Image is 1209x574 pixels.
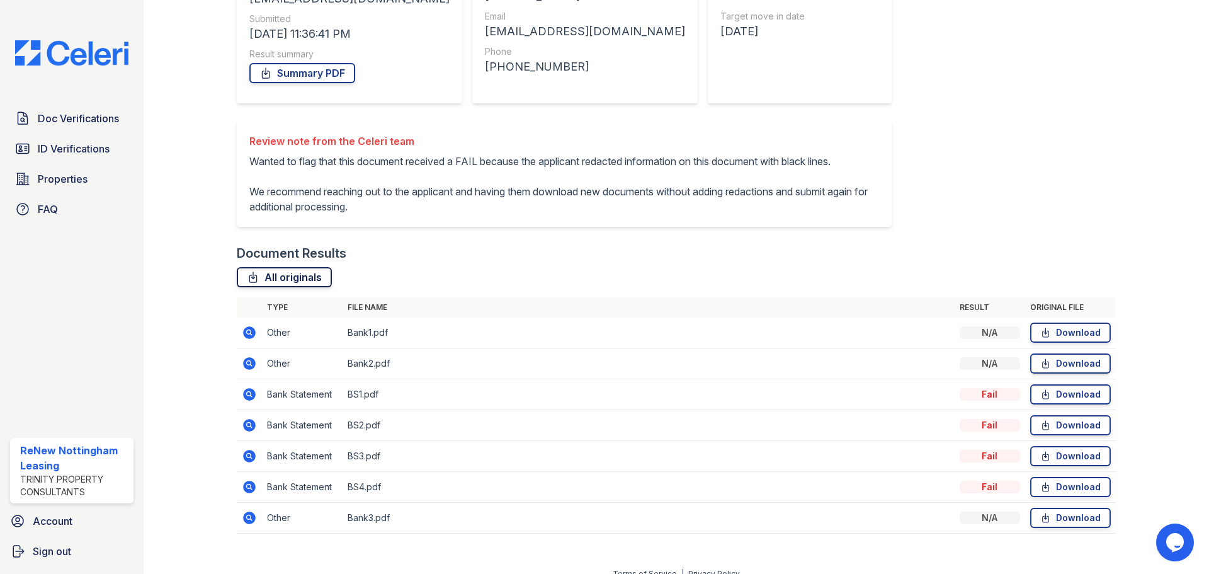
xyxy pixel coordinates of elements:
[343,410,955,441] td: BS2.pdf
[343,318,955,348] td: Bank1.pdf
[1030,508,1111,528] a: Download
[10,136,133,161] a: ID Verifications
[485,23,685,40] div: [EMAIL_ADDRESS][DOMAIN_NAME]
[343,441,955,472] td: BS3.pdf
[237,267,332,287] a: All originals
[1030,477,1111,497] a: Download
[38,202,58,217] span: FAQ
[720,10,879,23] div: Target move in date
[343,503,955,534] td: Bank3.pdf
[262,379,343,410] td: Bank Statement
[343,472,955,503] td: BS4.pdf
[1030,446,1111,466] a: Download
[960,326,1020,339] div: N/A
[33,514,72,529] span: Account
[955,297,1025,318] th: Result
[485,10,685,23] div: Email
[262,410,343,441] td: Bank Statement
[10,106,133,131] a: Doc Verifications
[1030,415,1111,435] a: Download
[262,472,343,503] td: Bank Statement
[33,544,71,559] span: Sign out
[262,297,343,318] th: Type
[343,379,955,410] td: BS1.pdf
[720,23,879,40] div: [DATE]
[249,13,450,25] div: Submitted
[1030,353,1111,374] a: Download
[249,25,450,43] div: [DATE] 11:36:41 PM
[249,154,879,214] p: Wanted to flag that this document received a FAIL because the applicant redacted information on t...
[5,539,139,564] a: Sign out
[960,357,1020,370] div: N/A
[1030,323,1111,343] a: Download
[485,58,685,76] div: [PHONE_NUMBER]
[38,171,88,187] span: Properties
[5,40,139,66] img: CE_Logo_Blue-a8612792a0a2168367f1c8372b55b34899dd931a85d93a1a3d3e32e68fde9ad4.png
[249,48,450,60] div: Result summary
[343,348,955,379] td: Bank2.pdf
[1156,524,1196,561] iframe: chat widget
[20,443,128,473] div: ReNew Nottingham Leasing
[485,45,685,58] div: Phone
[249,63,355,83] a: Summary PDF
[960,419,1020,432] div: Fail
[960,512,1020,524] div: N/A
[262,348,343,379] td: Other
[237,244,346,262] div: Document Results
[5,508,139,534] a: Account
[960,388,1020,401] div: Fail
[1030,384,1111,405] a: Download
[249,134,879,149] div: Review note from the Celeri team
[262,318,343,348] td: Other
[10,166,133,192] a: Properties
[262,441,343,472] td: Bank Statement
[10,197,133,222] a: FAQ
[38,111,119,126] span: Doc Verifications
[262,503,343,534] td: Other
[1025,297,1116,318] th: Original file
[343,297,955,318] th: File name
[960,450,1020,462] div: Fail
[38,141,110,156] span: ID Verifications
[960,481,1020,493] div: Fail
[20,473,128,498] div: Trinity Property Consultants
